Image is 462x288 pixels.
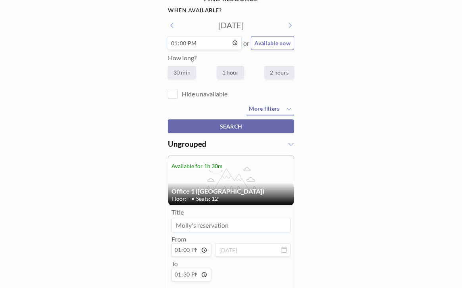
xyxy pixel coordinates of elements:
label: How long? [168,54,196,61]
label: From [171,235,186,243]
span: or [243,39,249,47]
span: SEARCH [220,123,243,130]
span: Available for 1h 30m [171,163,223,169]
span: Floor: - [171,195,190,202]
label: 2 hours [264,66,294,79]
h4: Office 1 ([GEOGRAPHIC_DATA]) [171,187,291,195]
label: Hide unavailable [182,90,227,98]
span: Seats: 12 [196,195,218,202]
span: More filters [249,105,279,112]
span: Ungrouped [168,140,206,148]
label: To [171,260,178,267]
button: More filters [246,103,294,115]
span: Available now [254,40,291,46]
label: 1 hour [217,66,244,79]
label: Title [171,208,184,216]
button: Available now [251,36,294,50]
input: Molly's reservation [172,218,290,232]
button: SEARCH [168,119,294,133]
label: 30 min [168,66,196,79]
span: • [191,195,194,202]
